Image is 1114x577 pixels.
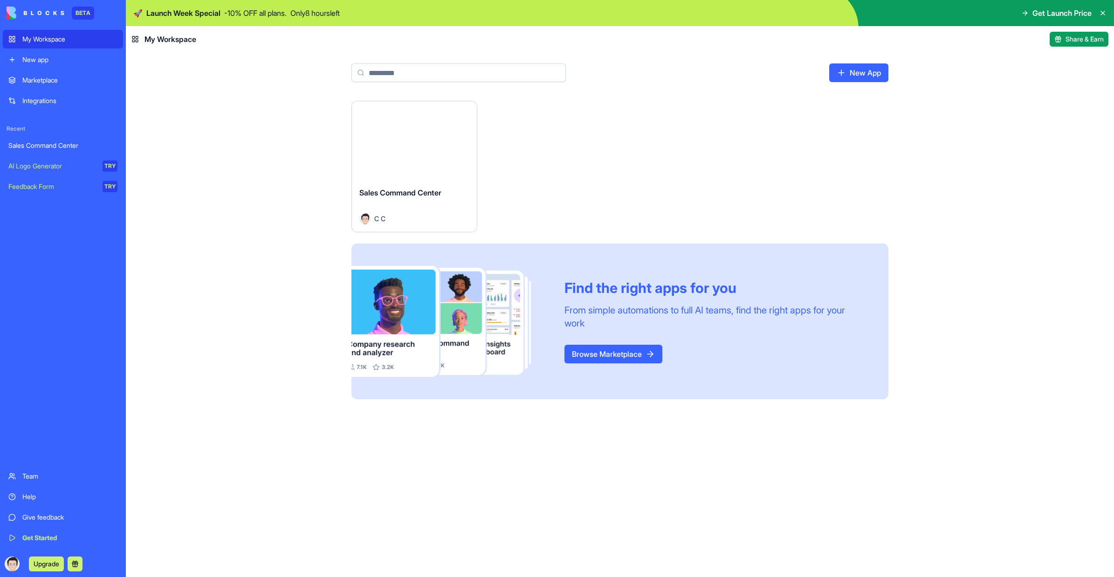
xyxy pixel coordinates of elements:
[8,161,96,171] div: AI Logo Generator
[359,188,441,197] span: Sales Command Center
[1032,7,1092,19] span: Get Launch Price
[3,157,123,175] a: AI Logo GeneratorTRY
[3,136,123,155] a: Sales Command Center
[22,533,117,542] div: Get Started
[351,101,477,232] a: Sales Command CenterAvatarC C
[8,141,117,150] div: Sales Command Center
[1066,35,1104,44] span: Share & Earn
[5,556,20,571] img: ACg8ocKlUbKIjLLxrAtg2vOX4pfkEzqiNq2uhTAsVpp_A97lSQMlgb6URg=s96-c
[359,213,371,224] img: Avatar
[374,214,385,223] span: C C
[3,177,123,196] a: Feedback FormTRY
[3,30,123,49] a: My Workspace
[564,304,866,330] div: From simple automations to full AI teams, find the right apps for your work
[103,181,117,192] div: TRY
[72,7,94,20] div: BETA
[3,508,123,527] a: Give feedback
[22,35,117,44] div: My Workspace
[22,55,117,64] div: New app
[22,76,117,85] div: Marketplace
[351,266,550,377] img: Frame_181_egmpey.png
[3,528,123,547] a: Get Started
[3,487,123,506] a: Help
[7,7,64,20] img: logo
[29,559,64,568] a: Upgrade
[103,160,117,172] div: TRY
[8,182,96,191] div: Feedback Form
[829,63,888,82] a: New App
[22,492,117,501] div: Help
[1050,32,1108,47] button: Share & Earn
[29,556,64,571] button: Upgrade
[3,50,123,69] a: New app
[3,125,123,132] span: Recent
[224,7,287,19] p: - 10 % OFF all plans.
[133,7,143,19] span: 🚀
[564,345,662,363] a: Browse Marketplace
[146,7,220,19] span: Launch Week Special
[290,7,340,19] p: Only 8 hours left
[144,34,196,45] span: My Workspace
[564,279,866,296] div: Find the right apps for you
[3,91,123,110] a: Integrations
[22,472,117,481] div: Team
[7,7,94,20] a: BETA
[22,96,117,105] div: Integrations
[3,467,123,486] a: Team
[22,513,117,522] div: Give feedback
[3,71,123,90] a: Marketplace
